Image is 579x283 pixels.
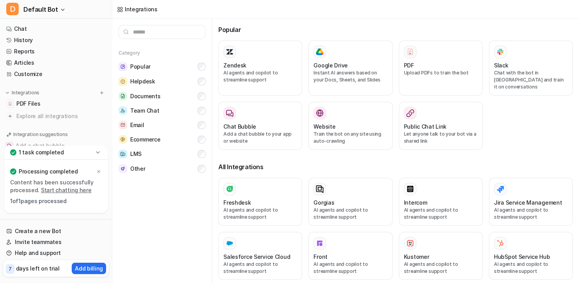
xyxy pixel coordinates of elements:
[119,118,205,132] button: EmailEmail
[119,89,205,103] button: DocumentsDocuments
[16,100,40,108] span: PDF Files
[8,101,12,106] img: PDF Files
[130,92,160,100] span: Documents
[218,178,302,226] button: FreshdeskAI agents and copilot to streamline support
[75,264,103,272] p: Add billing
[3,248,109,258] a: Help and support
[130,165,145,173] span: Other
[3,111,109,122] a: Explore all integrations
[72,263,106,274] button: Add billing
[313,261,387,275] p: AI agents and copilot to streamline support
[119,121,127,129] img: Email
[41,187,92,193] a: Start chatting here
[3,140,109,152] button: Add a chat bubbleAdd a chat bubble
[316,239,324,247] img: Front
[5,90,10,96] img: expand menu
[313,61,348,69] h3: Google Drive
[19,168,78,175] p: Processing completed
[316,48,324,55] img: Google Drive
[10,197,102,205] p: 1 of 1 pages processed
[130,63,151,71] span: Popular
[125,5,158,13] div: Integrations
[130,107,159,115] span: Team Chat
[16,110,106,122] span: Explore all integrations
[130,150,142,158] span: LMS
[404,131,478,145] p: Let anyone talk to your bot via a shared link
[3,89,42,97] button: Integrations
[119,77,127,86] img: Helpdesk
[218,162,573,172] h3: All Integrations
[119,106,127,115] img: Team Chat
[16,264,60,272] p: days left on trial
[404,207,478,221] p: AI agents and copilot to streamline support
[404,198,427,207] h3: Intercom
[399,178,483,226] button: IntercomAI agents and copilot to streamline support
[130,78,155,85] span: Helpdesk
[119,59,205,74] button: PopularPopular
[223,198,251,207] h3: Freshdesk
[404,253,429,261] h3: Kustomer
[119,62,127,71] img: Popular
[3,98,109,109] a: PDF FilesPDF Files
[218,102,302,150] button: Chat BubbleAdd a chat bubble to your app or website
[404,69,478,76] p: Upload PDFs to train the bot
[3,69,109,80] a: Customize
[399,102,483,150] button: Public Chat LinkLet anyone talk to your bot via a shared link
[119,103,205,118] button: Team ChatTeam Chat
[130,121,144,129] span: Email
[3,226,109,237] a: Create a new Bot
[404,61,414,69] h3: PDF
[6,112,14,120] img: explore all integrations
[406,239,414,247] img: Kustomer
[218,232,302,280] button: Salesforce Service Cloud Salesforce Service CloudAI agents and copilot to streamline support
[130,136,160,143] span: Ecommerce
[3,237,109,248] a: Invite teammates
[494,253,550,261] h3: HubSpot Service Hub
[13,131,67,138] p: Integration suggestions
[313,122,335,131] h3: Website
[3,35,109,46] a: History
[218,41,302,96] button: ZendeskAI agents and copilot to streamline support
[313,131,387,145] p: Train the bot on any site using auto-crawling
[223,253,290,261] h3: Salesforce Service Cloud
[119,150,127,158] img: LMS
[119,164,127,173] img: Other
[308,178,392,226] button: GorgiasAI agents and copilot to streamline support
[404,261,478,275] p: AI agents and copilot to streamline support
[3,46,109,57] a: Reports
[99,90,104,96] img: menu_add.svg
[19,149,64,156] p: 1 task completed
[489,232,573,280] button: HubSpot Service HubHubSpot Service HubAI agents and copilot to streamline support
[7,143,12,148] img: Add a chat bubble
[313,69,387,83] p: Instant AI answers based on your Docs, Sheets, and Slides
[313,207,387,221] p: AI agents and copilot to streamline support
[489,178,573,226] button: Jira Service ManagementAI agents and copilot to streamline support
[119,135,127,143] img: Ecommerce
[119,161,205,176] button: OtherOther
[494,207,568,221] p: AI agents and copilot to streamline support
[308,232,392,280] button: FrontFrontAI agents and copilot to streamline support
[223,261,297,275] p: AI agents and copilot to streamline support
[223,122,256,131] h3: Chat Bubble
[10,179,102,194] p: Content has been successfully processed.
[6,3,19,15] span: D
[308,102,392,150] button: WebsiteWebsiteTrain the bot on any site using auto-crawling
[226,239,234,247] img: Salesforce Service Cloud
[223,207,297,221] p: AI agents and copilot to streamline support
[23,4,58,15] span: Default Bot
[218,25,573,34] h3: Popular
[496,47,504,56] img: Slack
[9,265,12,272] p: 7
[316,109,324,117] img: Website
[119,132,205,147] button: EcommerceEcommerce
[308,41,392,96] button: Google DriveGoogle DriveInstant AI answers based on your Docs, Sheets, and Slides
[494,198,562,207] h3: Jira Service Management
[223,69,297,83] p: AI agents and copilot to streamline support
[119,50,205,56] h5: Category
[406,48,414,55] img: PDF
[117,5,158,13] a: Integrations
[223,61,246,69] h3: Zendesk
[404,122,447,131] h3: Public Chat Link
[494,261,568,275] p: AI agents and copilot to streamline support
[489,41,573,96] button: SlackSlackChat with the bot in [GEOGRAPHIC_DATA] and train it on conversations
